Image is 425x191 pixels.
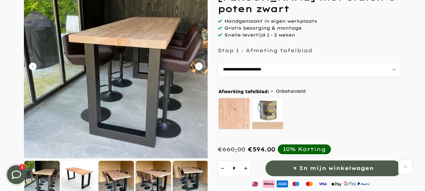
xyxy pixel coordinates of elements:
span: Gratis bezorging & montage [224,25,301,31]
iframe: toggle-frame [1,159,32,190]
button: Carousel Next Arrow [195,63,203,70]
span: Handgemaakt in eigen werkplaats [224,18,317,24]
button: In mijn winkelwagen [266,160,401,176]
a: Terug naar boven [398,160,412,174]
span: In mijn winkelwagen [299,164,374,173]
span: Onbehandeld [276,87,305,95]
span: Snelle levertijd 1 - 2 weken [224,32,295,38]
div: €660,00 [218,146,245,153]
span: €594.00 [248,146,275,153]
button: increment [241,160,251,176]
button: decrement [218,160,227,176]
div: 10% Korting [283,146,326,153]
p: Stap 1 : Afmeting tafelblad [218,47,312,53]
input: Quantity [227,160,241,176]
span: Afwerking tafelblad: [219,89,273,94]
select: autocomplete="off" [218,62,401,76]
button: Carousel Back Arrow [29,63,36,70]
